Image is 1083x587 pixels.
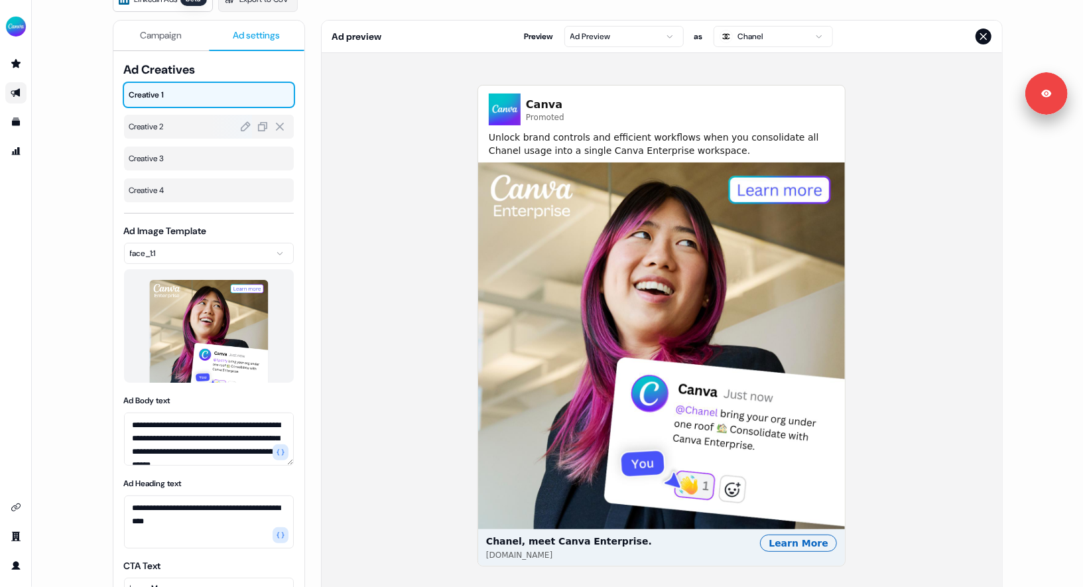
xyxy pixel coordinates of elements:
a: Go to templates [5,111,27,133]
label: Ad Body text [124,395,170,406]
div: Learn More [760,535,837,552]
span: Creative 4 [129,184,288,197]
span: Creative 3 [129,152,288,165]
button: Chanel, meet Canva Enterprise.[DOMAIN_NAME]Learn More [478,163,845,566]
label: Ad Heading text [124,478,182,489]
span: Creative 2 [129,120,288,133]
span: Unlock brand controls and efficient workflows when you consolidate all Chanel usage into a single... [489,131,834,157]
label: Ad Image Template [124,225,207,237]
span: Ad Creatives [124,62,294,78]
span: Ad settings [233,29,280,42]
span: Canva [526,97,564,113]
span: Chanel, meet Canva Enterprise. [486,535,652,548]
span: Ad preview [332,30,382,43]
label: CTA Text [124,560,161,572]
a: Go to integrations [5,497,27,518]
span: Preview [525,30,554,43]
a: Go to outbound experience [5,82,27,103]
button: Close preview [976,29,991,44]
a: Go to profile [5,555,27,576]
a: Go to attribution [5,141,27,162]
span: [DOMAIN_NAME] [486,551,552,560]
a: Go to prospects [5,53,27,74]
span: Creative 1 [129,88,288,101]
span: Promoted [526,113,564,123]
a: Go to team [5,526,27,547]
span: as [694,30,703,43]
span: Campaign [140,29,182,42]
